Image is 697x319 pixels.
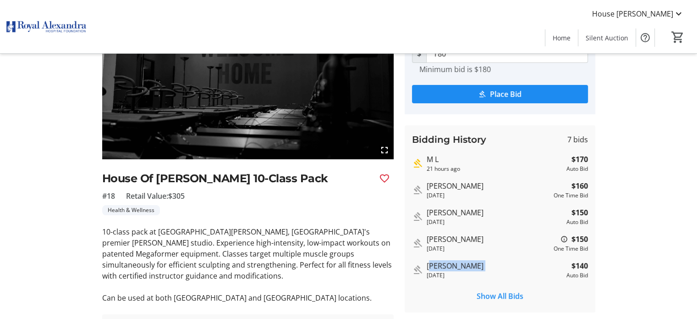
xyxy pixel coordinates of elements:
[553,33,571,43] span: Home
[670,29,686,45] button: Cart
[427,260,563,271] div: [PERSON_NAME]
[375,169,394,188] button: Favourite
[566,165,588,173] div: Auto Bid
[566,271,588,280] div: Auto Bid
[412,158,423,169] mat-icon: Highest bid
[102,205,160,215] tr-label-badge: Health & Wellness
[412,85,588,103] button: Place Bid
[545,29,578,46] a: Home
[490,89,521,100] span: Place Bid
[571,154,588,165] strong: $170
[427,271,563,280] div: [DATE]
[571,234,588,245] strong: $150
[585,6,692,21] button: House [PERSON_NAME]
[412,133,486,146] h3: Bidding History
[126,190,185,201] span: Retail Value: $305
[554,245,588,253] div: One Time Bid
[102,226,394,281] p: 10-class pack at [GEOGRAPHIC_DATA][PERSON_NAME], [GEOGRAPHIC_DATA]'s premier [PERSON_NAME] studio...
[427,218,563,226] div: [DATE]
[427,154,563,165] div: M L
[571,180,588,191] strong: $160
[427,180,550,191] div: [PERSON_NAME]
[427,191,550,200] div: [DATE]
[102,292,394,303] p: Can be used at both [GEOGRAPHIC_DATA] and [GEOGRAPHIC_DATA] locations.
[586,33,628,43] span: Silent Auction
[566,218,588,226] div: Auto Bid
[571,207,588,218] strong: $150
[578,29,636,46] a: Silent Auction
[412,185,423,196] mat-icon: Outbid
[477,291,523,302] span: Show All Bids
[379,145,390,156] mat-icon: fullscreen
[560,234,568,245] mat-icon: When an auto-bid matches a one-time bid, the auto-bid wins as it was placed first.
[412,264,423,275] mat-icon: Outbid
[554,191,588,200] div: One Time Bid
[5,4,87,50] img: Royal Alexandra Hospital Foundation's Logo
[412,287,588,305] button: Show All Bids
[571,260,588,271] strong: $140
[412,45,427,63] span: $
[427,207,563,218] div: [PERSON_NAME]
[567,134,588,145] span: 7 bids
[412,238,423,249] mat-icon: Outbid
[102,170,372,187] h2: House Of [PERSON_NAME] 10-Class Pack
[592,8,673,19] span: House [PERSON_NAME]
[102,190,115,201] span: #18
[412,211,423,222] mat-icon: Outbid
[427,245,550,253] div: [DATE]
[419,65,491,74] tr-hint: Minimum bid is $180
[427,234,550,245] div: [PERSON_NAME]
[427,165,563,173] div: 21 hours ago
[636,28,654,47] button: Help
